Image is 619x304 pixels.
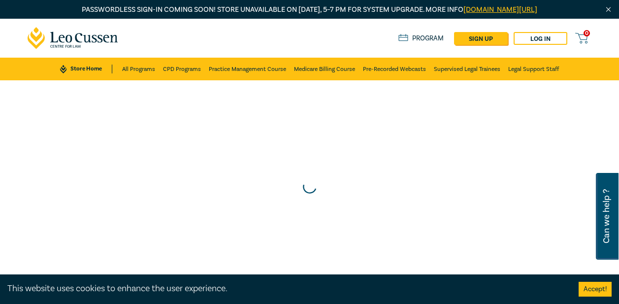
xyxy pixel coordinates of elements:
[122,58,155,80] a: All Programs
[434,58,500,80] a: Supervised Legal Trainees
[454,32,508,45] a: sign up
[579,282,612,297] button: Accept cookies
[602,179,611,254] span: Can we help ?
[294,58,355,80] a: Medicare Billing Course
[508,58,559,80] a: Legal Support Staff
[398,34,444,43] a: Program
[209,58,286,80] a: Practice Management Course
[28,4,592,15] p: Passwordless sign-in coming soon! Store unavailable on [DATE], 5–7 PM for system upgrade. More info
[163,58,201,80] a: CPD Programs
[584,30,590,36] span: 0
[514,32,567,45] a: Log in
[7,282,564,295] div: This website uses cookies to enhance the user experience.
[60,65,112,73] a: Store Home
[363,58,426,80] a: Pre-Recorded Webcasts
[604,5,613,14] img: Close
[463,5,537,14] a: [DOMAIN_NAME][URL]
